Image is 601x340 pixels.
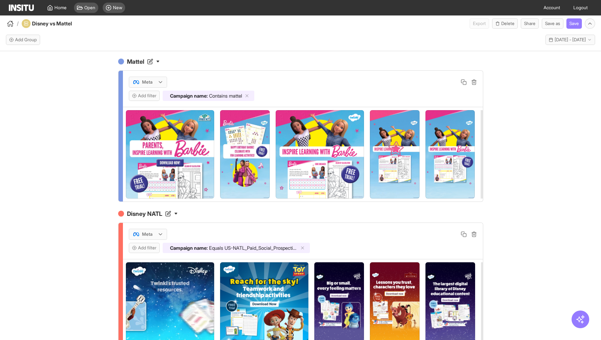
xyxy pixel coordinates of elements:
[129,243,160,253] button: Add filter
[229,93,242,99] span: mattel
[163,243,310,253] div: Campaign name:EqualsUS-NATL_Paid_Social_Prospecting_Interests_Sales_Disney_Properties_July25
[545,35,595,45] button: [DATE] - [DATE]
[555,37,586,43] span: [DATE] - [DATE]
[9,4,34,11] img: Logo
[566,18,582,29] button: Save
[118,57,483,66] h4: Mattel
[225,245,298,251] span: US-NATL_Paid_Social_Prospecting_Interests_Sales_Disney_Properties_July25
[163,91,254,101] div: Campaign name:Containsmattel
[425,110,475,199] img: lylmgbvog6ddgjvma412
[17,20,19,27] span: /
[170,93,208,99] span: Campaign name :
[542,18,563,29] button: Save as
[126,110,214,199] img: usispfnhf0ndqr78xshi
[118,209,483,218] h4: Disney NATL
[276,110,364,199] img: tc3nfbztvq2o9in73jde
[6,19,19,28] button: /
[84,5,95,11] span: Open
[32,20,92,27] h4: Disney vs Mattel
[470,18,489,29] button: Export
[22,19,92,28] div: Disney vs Mattel
[492,18,518,29] button: Delete
[54,5,67,11] span: Home
[470,18,489,29] span: Can currently only export from Insights reports.
[170,245,208,251] span: Campaign name :
[6,35,40,45] button: Add Group
[209,245,223,251] span: Equals
[209,93,227,99] span: Contains
[129,91,160,101] button: Add filter
[521,18,539,29] button: Share
[113,5,122,11] span: New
